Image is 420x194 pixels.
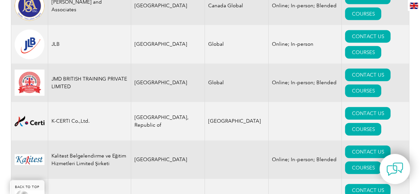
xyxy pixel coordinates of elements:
[48,102,131,141] td: K-CERTI Co.,Ltd.
[269,64,342,102] td: Online; In-person; Blended
[205,25,269,64] td: Global
[205,102,269,141] td: [GEOGRAPHIC_DATA]
[10,180,44,194] a: BACK TO TOP
[269,141,342,179] td: Online; In-person; Blended
[345,85,381,97] a: COURSES
[345,146,390,158] a: CONTACT US
[269,25,342,64] td: Online; In-person
[131,64,205,102] td: [GEOGRAPHIC_DATA]
[345,30,390,43] a: CONTACT US
[345,46,381,59] a: COURSES
[345,107,390,120] a: CONTACT US
[15,30,44,59] img: fd2924ac-d9bc-ea11-a814-000d3a79823d-logo.png
[15,70,44,96] img: 8e265a20-6f61-f011-bec2-000d3acaf2fb-logo.jpg
[386,161,403,177] img: contact-chat.png
[15,116,44,127] img: 48d38b1b-b94b-ea11-a812-000d3a7940d5-logo.png
[345,123,381,136] a: COURSES
[48,25,131,64] td: JLB
[345,8,381,20] a: COURSES
[15,154,44,165] img: ad0bd99a-310e-ef11-9f89-6045bde6fda5-logo.jpg
[131,141,205,179] td: [GEOGRAPHIC_DATA]
[48,64,131,102] td: JMD BRITISH TRAINING PRIVATE LIMITED
[205,64,269,102] td: Global
[131,102,205,141] td: [GEOGRAPHIC_DATA], Republic of
[345,69,390,81] a: CONTACT US
[410,3,418,9] img: en
[131,25,205,64] td: [GEOGRAPHIC_DATA]
[345,162,381,174] a: COURSES
[48,141,131,179] td: Kalitest Belgelendirme ve Eğitim Hizmetleri Limited Şirketi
